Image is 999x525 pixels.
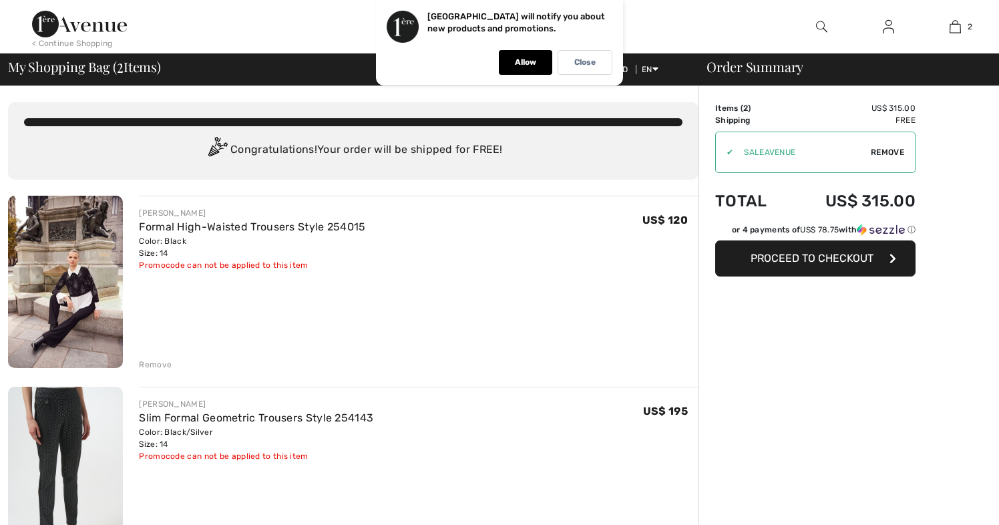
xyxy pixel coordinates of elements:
td: Items ( ) [715,102,788,114]
img: Formal High-Waisted Trousers Style 254015 [8,196,123,368]
img: search the website [816,19,827,35]
div: < Continue Shopping [32,37,113,49]
span: My Shopping Bag ( Items) [8,60,161,73]
img: My Bag [950,19,961,35]
div: Order Summary [690,60,991,73]
td: Total [715,178,788,224]
span: 2 [968,21,972,33]
p: Close [574,57,596,67]
span: US$ 120 [642,214,688,226]
div: or 4 payments ofUS$ 78.75withSezzle Click to learn more about Sezzle [715,224,916,240]
div: Congratulations! Your order will be shipped for FREE! [24,137,682,164]
span: EN [642,65,658,74]
img: My Info [883,19,894,35]
div: [PERSON_NAME] [139,207,365,219]
div: Color: Black/Silver Size: 14 [139,426,373,450]
p: [GEOGRAPHIC_DATA] will notify you about new products and promotions. [427,11,605,33]
span: US$ 195 [643,405,688,417]
input: Promo code [733,132,871,172]
img: 1ère Avenue [32,11,127,37]
a: Sign In [872,19,905,35]
span: Proceed to Checkout [751,252,873,265]
td: US$ 315.00 [788,102,916,114]
div: Remove [139,359,172,371]
td: US$ 315.00 [788,178,916,224]
div: Color: Black Size: 14 [139,235,365,259]
a: 2 [922,19,988,35]
button: Proceed to Checkout [715,240,916,277]
td: Shipping [715,114,788,126]
span: 2 [743,104,748,113]
div: [PERSON_NAME] [139,398,373,410]
img: Congratulation2.svg [204,137,230,164]
div: Promocode can not be applied to this item [139,450,373,462]
td: Free [788,114,916,126]
p: Allow [515,57,536,67]
div: or 4 payments of with [732,224,916,236]
img: Sezzle [857,224,905,236]
div: Promocode can not be applied to this item [139,259,365,271]
a: Slim Formal Geometric Trousers Style 254143 [139,411,373,424]
span: 2 [117,57,124,74]
span: Remove [871,146,904,158]
span: US$ 78.75 [800,225,839,234]
a: Formal High-Waisted Trousers Style 254015 [139,220,365,233]
div: ✔ [716,146,733,158]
